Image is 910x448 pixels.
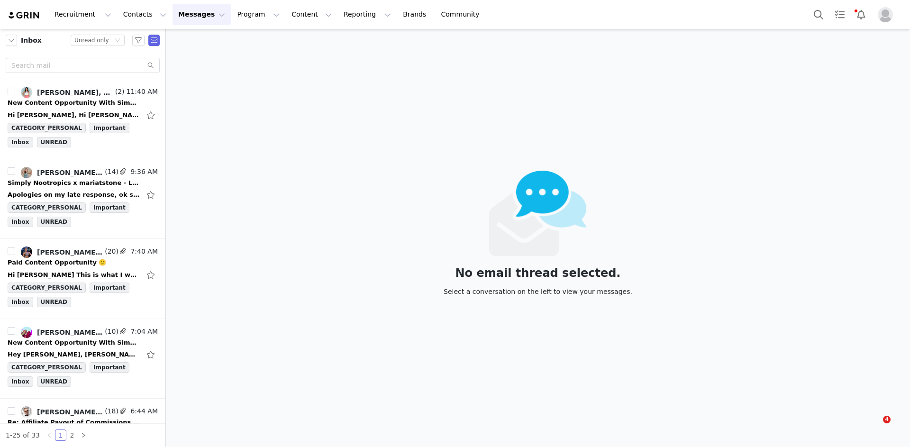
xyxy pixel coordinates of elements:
[8,190,140,200] div: Apologies on my late response, ok so it is not $10 off but $15, I had $10 off and the following l...
[37,137,71,147] span: UNREAD
[8,283,86,293] span: CATEGORY_PERSONAL
[444,286,632,297] div: Select a conversation on the left to view your messages.
[286,4,337,25] button: Content
[231,4,285,25] button: Program
[49,4,117,25] button: Recruitment
[37,376,71,387] span: UNREAD
[21,87,32,98] img: b6f7b12c-5c15-40e8-bf4f-07ababda0b66.jpg
[37,248,103,256] div: [PERSON_NAME], [PERSON_NAME]
[21,167,103,178] a: [PERSON_NAME], [PERSON_NAME]
[21,406,103,418] a: [PERSON_NAME], [PERSON_NAME], Mail Delivery Subsystem
[6,430,40,441] li: 1-25 of 33
[37,329,103,336] div: [PERSON_NAME], [PERSON_NAME]
[8,270,140,280] div: Hi Leigh This is what I was paid, I'm not on laptop so can't check if the pending ones were inclu...
[8,376,33,387] span: Inbox
[338,4,397,25] button: Reporting
[8,258,106,267] div: Paid Content Opportunity 🙂
[90,362,129,373] span: Important
[8,98,140,108] div: New Content Opportunity With Simply Nootropics
[21,327,32,338] img: 5710eebf-d3cb-43af-a7ef-e6df6d483ba6.jpg
[90,123,129,133] span: Important
[872,7,902,22] button: Profile
[78,430,89,441] li: Next Page
[74,35,109,46] div: Unread only
[148,35,160,46] span: Send Email
[6,58,160,73] input: Search mail
[8,137,33,147] span: Inbox
[147,62,154,69] i: icon: search
[8,217,33,227] span: Inbox
[37,169,103,176] div: [PERSON_NAME], [PERSON_NAME]
[21,247,103,258] a: [PERSON_NAME], [PERSON_NAME]
[44,430,55,441] li: Previous Page
[878,7,893,22] img: placeholder-profile.jpg
[21,247,32,258] img: a5a665a5-7c07-46e0-8752-bcc9da52fa9d.jpg
[115,37,120,44] i: icon: down
[55,430,66,441] li: 1
[8,362,86,373] span: CATEGORY_PERSONAL
[37,408,103,416] div: [PERSON_NAME], [PERSON_NAME], Mail Delivery Subsystem
[173,4,231,25] button: Messages
[125,87,158,98] span: 11:40 AM
[489,171,587,256] img: emails-empty2x.png
[21,167,32,178] img: 330cfbd4-a0f0-40c6-b963-d5f5dad20d42--s.jpg
[851,4,872,25] button: Notifications
[8,123,86,133] span: CATEGORY_PERSONAL
[103,327,118,337] span: (10)
[37,297,71,307] span: UNREAD
[21,87,113,98] a: [PERSON_NAME], Team B&B, [PERSON_NAME]
[67,430,77,440] a: 2
[8,110,140,120] div: Hi Leigh, Hi Leigh, Thank you for reaching out and for your kind words about the video. We're gla...
[8,418,140,427] div: Re: Affiliate Payout of Commissions - Outstanding
[66,430,78,441] li: 2
[118,4,172,25] button: Contacts
[8,297,33,307] span: Inbox
[21,406,32,418] img: 11cc972a-5d16-46bd-8cc5-80bbb52f11e6--s.jpg
[8,338,140,347] div: New Content Opportunity With Simply Nootropics
[444,268,632,278] div: No email thread selected.
[46,432,52,438] i: icon: left
[81,432,86,438] i: icon: right
[8,11,41,20] img: grin logo
[883,416,891,423] span: 4
[436,4,490,25] a: Community
[829,4,850,25] a: Tasks
[21,327,103,338] a: [PERSON_NAME], [PERSON_NAME]
[8,350,140,359] div: Hey Leigh, Zarnia Oldham Wellness On Tue, 2 Sep 2025 at 10:25 AM, Leigh Atienza <leigh.a@simplyno...
[8,202,86,213] span: CATEGORY_PERSONAL
[55,430,66,440] a: 1
[37,217,71,227] span: UNREAD
[103,247,118,256] span: (20)
[103,167,118,177] span: (14)
[21,36,42,46] span: Inbox
[90,202,129,213] span: Important
[397,4,435,25] a: Brands
[37,89,113,96] div: [PERSON_NAME], Team B&B, [PERSON_NAME]
[8,178,140,188] div: Simply Nootropics x mariatstone - Let's Partner!
[103,406,118,416] span: (18)
[113,87,125,97] span: (2)
[864,416,886,439] iframe: Intercom live chat
[808,4,829,25] button: Search
[90,283,129,293] span: Important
